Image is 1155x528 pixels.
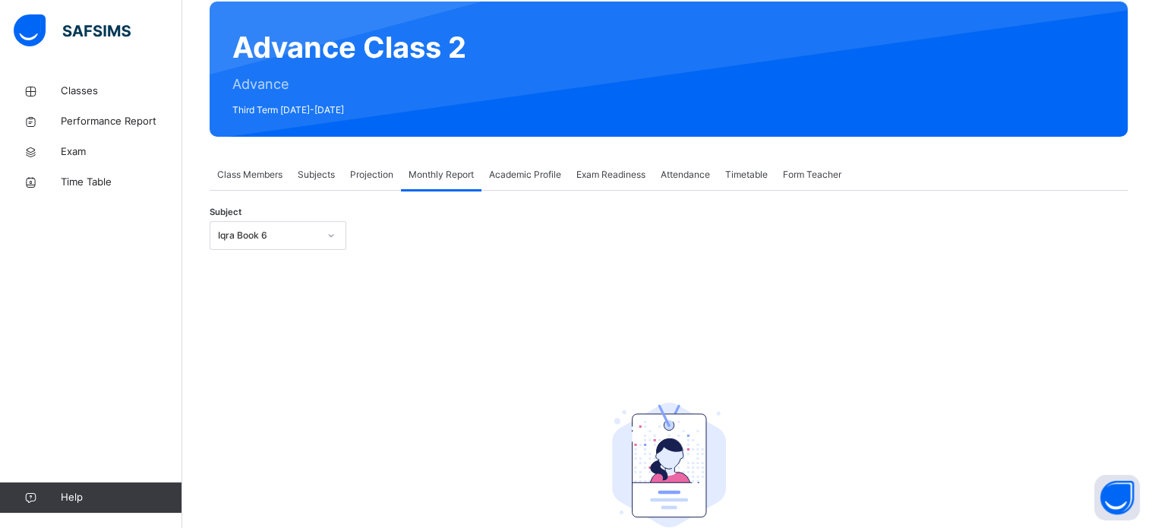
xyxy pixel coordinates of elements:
[725,168,768,182] span: Timetable
[61,84,182,99] span: Classes
[61,144,182,160] span: Exam
[576,168,645,182] span: Exam Readiness
[61,114,182,129] span: Performance Report
[218,229,318,242] div: Iqra Book 6
[1094,475,1140,520] button: Open asap
[61,490,181,505] span: Help
[783,168,841,182] span: Form Teacher
[612,403,726,527] img: student.207b5acb3037b72b59086e8b1a17b1d0.svg
[14,14,131,46] img: safsims
[661,168,710,182] span: Attendance
[61,175,182,190] span: Time Table
[298,168,335,182] span: Subjects
[409,168,474,182] span: Monthly Report
[489,168,561,182] span: Academic Profile
[350,168,393,182] span: Projection
[210,206,241,219] span: Subject
[217,168,282,182] span: Class Members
